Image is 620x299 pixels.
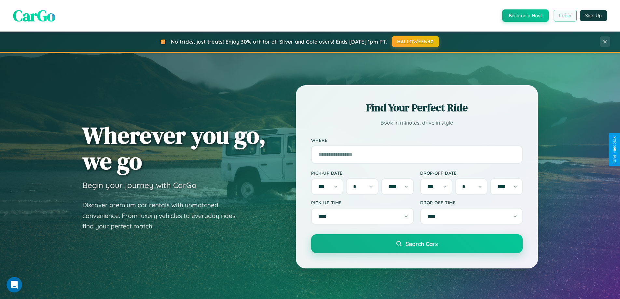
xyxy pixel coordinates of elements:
[580,10,607,21] button: Sign Up
[554,10,577,21] button: Login
[7,277,22,292] iframe: Intercom live chat
[311,118,523,128] p: Book in minutes, drive in style
[392,36,439,47] button: HALLOWEEN30
[13,5,55,26] span: CarGo
[82,200,245,232] p: Discover premium car rentals with unmatched convenience. From luxury vehicles to everyday rides, ...
[420,200,523,205] label: Drop-off Time
[406,240,438,247] span: Search Cars
[171,38,387,45] span: No tricks, just treats! Enjoy 30% off for all Silver and Gold users! Ends [DATE] 1pm PT.
[82,180,197,190] h3: Begin your journey with CarGo
[612,136,617,163] div: Give Feedback
[311,137,523,143] label: Where
[311,234,523,253] button: Search Cars
[311,101,523,115] h2: Find Your Perfect Ride
[502,9,549,22] button: Become a Host
[420,170,523,176] label: Drop-off Date
[82,122,266,174] h1: Wherever you go, we go
[311,200,414,205] label: Pick-up Time
[311,170,414,176] label: Pick-up Date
